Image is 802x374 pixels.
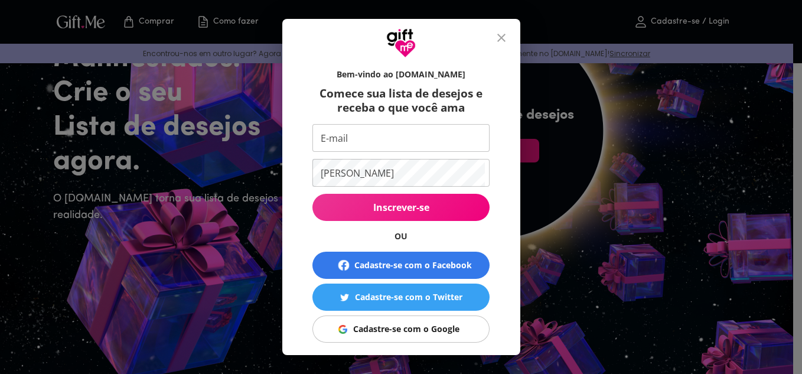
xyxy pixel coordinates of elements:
[356,354,447,366] a: Já é membro? Entrar
[320,86,482,115] font: Comece sua lista de desejos e receba o que você ama
[353,323,459,334] font: Cadastre-se com o Google
[386,28,416,58] img: Logotipo GiftMe
[373,201,429,214] font: Inscrever-se
[312,284,490,311] button: Cadastre-se com o TwitterCadastre-se com o Twitter
[355,291,462,303] font: Cadastre-se com o Twitter
[487,24,516,52] button: fechar
[395,230,407,242] font: OU
[312,194,490,221] button: Inscrever-se
[337,69,465,80] font: Bem-vindo ao [DOMAIN_NAME]
[312,252,490,279] button: Cadastre-se com o Facebook
[340,293,349,302] img: Cadastre-se com o Twitter
[312,316,490,343] button: Cadastre-se com o GoogleCadastre-se com o Google
[338,325,347,334] img: Cadastre-se com o Google
[354,259,472,271] font: Cadastre-se com o Facebook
